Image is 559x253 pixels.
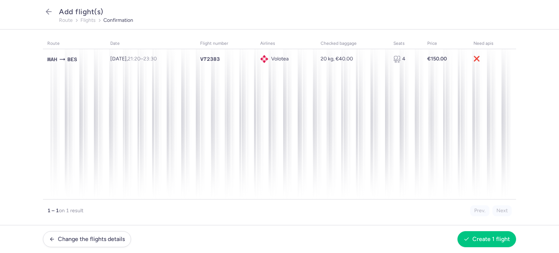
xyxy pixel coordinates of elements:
[472,236,510,242] span: Create 1 flight
[427,56,447,62] strong: €150.00
[271,56,289,62] span: Volotea
[393,55,419,63] div: 4
[196,38,256,49] th: flight number
[59,207,83,214] span: on 1 result
[80,17,96,23] button: flights
[423,38,469,49] th: price
[256,38,316,49] th: airlines
[43,38,106,49] th: route
[43,231,131,247] button: Change the flights details
[143,56,157,62] time: 23:30
[110,56,157,62] span: [DATE],
[492,205,512,216] button: Next
[128,56,140,62] time: 21:20
[200,55,220,63] span: V72383
[128,56,157,62] span: –
[469,49,516,69] td: ❌
[389,38,423,49] th: seats
[47,55,57,63] span: MAH
[321,56,385,62] div: 20 kg, €40.00
[59,17,73,23] button: route
[103,17,133,23] button: confirmation
[47,207,59,214] strong: 1 – 1
[59,7,103,16] span: Add flight(s)
[457,231,516,247] button: Create 1 flight
[470,205,489,216] button: Prev.
[106,38,196,49] th: date
[469,38,516,49] th: need apis
[260,55,268,63] figure: V7 airline logo
[67,55,77,63] span: BES
[316,38,389,49] th: checked baggage
[58,236,125,242] span: Change the flights details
